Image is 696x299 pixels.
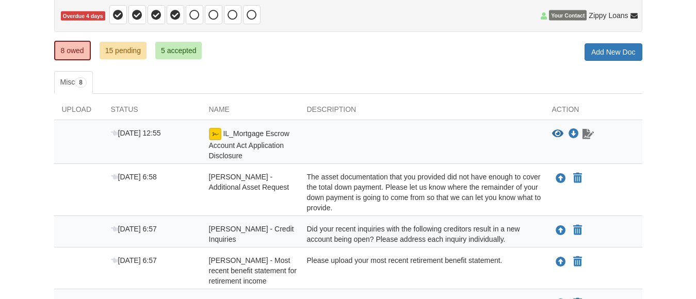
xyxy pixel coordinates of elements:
[572,256,583,268] button: Declare Patricia Gough - Most recent benefit statement for retirement income not applicable
[299,224,544,244] div: Did your recent inquiries with the following creditors result in a new account being open? Please...
[54,41,91,60] a: 8 owed
[299,255,544,286] div: Please upload your most recent retirement benefit statement.
[201,104,299,120] div: Name
[209,128,221,140] img: esign icon
[555,172,567,185] button: Upload Patricia Gough - Additional Asset Request
[555,255,567,269] button: Upload Patricia Gough - Most recent benefit statement for retirement income
[299,172,544,213] div: The asset documentation that you provided did not have enough to cover the total down payment. Pl...
[111,129,161,137] span: [DATE] 12:55
[549,10,587,21] span: Your Contact
[61,11,105,21] span: Overdue 4 days
[54,71,93,94] a: Misc
[209,173,289,191] span: [PERSON_NAME] - Additional Asset Request
[209,225,294,243] span: [PERSON_NAME] - Credit Inquiries
[111,256,157,264] span: [DATE] 6:57
[209,129,289,160] span: IL_Mortgage Escrow Account Act Application Disclosure
[572,224,583,237] button: Declare Patricia Gough - Credit Inquiries not applicable
[585,43,642,61] a: Add New Doc
[589,10,628,21] span: Zippy Loans
[581,128,595,140] a: Waiting for your co-borrower to e-sign
[299,104,544,120] div: Description
[552,129,563,139] button: View IL_Mortgage Escrow Account Act Application Disclosure
[569,130,579,138] a: Download IL_Mortgage Escrow Account Act Application Disclosure
[544,104,642,120] div: Action
[111,225,157,233] span: [DATE] 6:57
[75,77,87,88] span: 8
[572,172,583,185] button: Declare Patricia Gough - Additional Asset Request not applicable
[111,173,157,181] span: [DATE] 6:58
[103,104,201,120] div: Status
[100,42,147,59] a: 15 pending
[155,42,202,59] a: 5 accepted
[209,256,297,285] span: [PERSON_NAME] - Most recent benefit statement for retirement income
[54,104,103,120] div: Upload
[555,224,567,237] button: Upload Patricia Gough - Credit Inquiries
